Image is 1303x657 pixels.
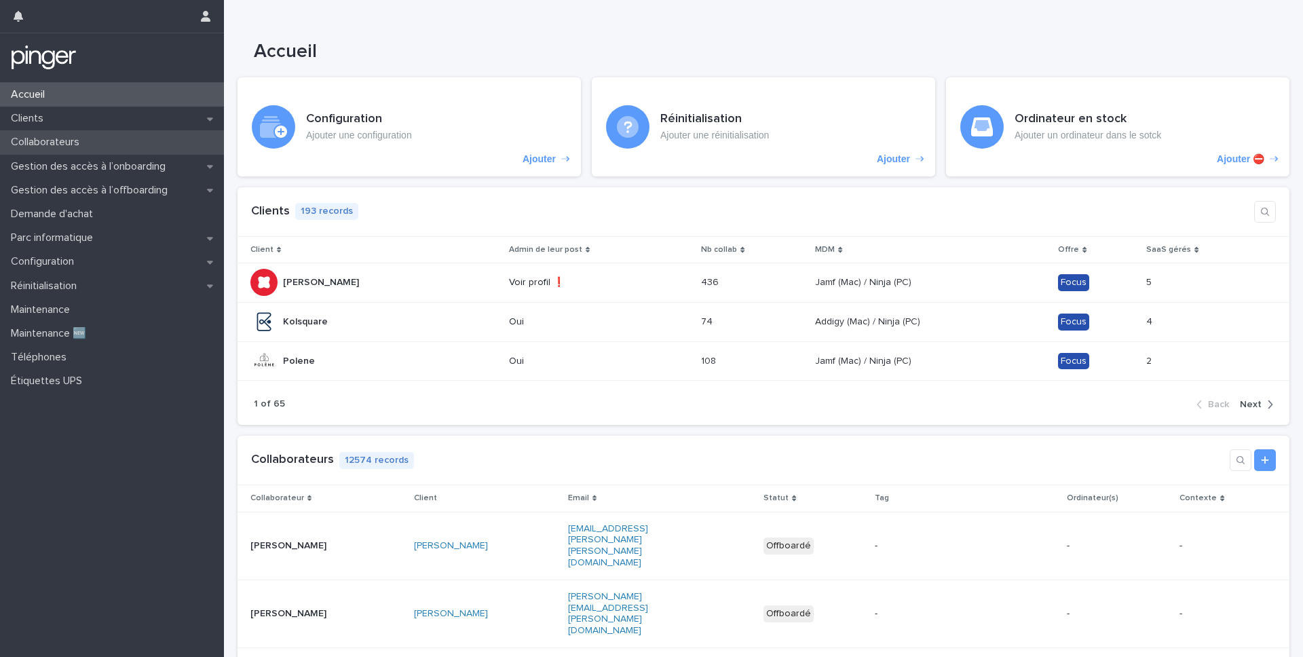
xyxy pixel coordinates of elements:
p: 2 [1146,353,1154,367]
p: Client [414,491,437,506]
p: Oui [509,356,622,367]
p: Demande d'achat [5,208,104,221]
p: 74 [701,314,715,328]
p: Tag [875,491,889,506]
p: Maintenance [5,303,81,316]
p: Contexte [1179,491,1217,506]
p: Ajouter une configuration [306,130,412,141]
p: 4 [1146,314,1155,328]
div: Focus [1058,353,1089,370]
p: 1 of 65 [254,398,285,410]
p: Email [568,491,589,506]
p: Ordinateur(s) [1067,491,1118,506]
tr: [PERSON_NAME][PERSON_NAME] [PERSON_NAME] [PERSON_NAME][EMAIL_ADDRESS][PERSON_NAME][DOMAIN_NAME]Of... [238,580,1289,647]
h3: Réinitialisation [660,112,769,127]
p: 193 records [295,203,358,220]
p: Accueil [5,88,56,101]
a: Clients [251,205,290,217]
p: Gestion des accès à l’offboarding [5,184,178,197]
p: Statut [763,491,789,506]
p: - [875,540,972,552]
p: Ajouter [877,153,910,165]
span: Back [1208,400,1229,409]
p: Oui [509,316,622,328]
p: Ajouter une réinitialisation [660,130,769,141]
a: [EMAIL_ADDRESS][PERSON_NAME][PERSON_NAME][DOMAIN_NAME] [568,524,648,567]
a: [PERSON_NAME] [414,608,488,620]
span: Next [1240,400,1262,409]
p: Configuration [5,255,85,268]
p: Polene [283,353,318,367]
p: Voir profil ❗ [509,277,622,288]
p: SaaS gérés [1146,242,1191,257]
p: Étiquettes UPS [5,375,93,388]
p: Kolsquare [283,314,331,328]
a: Ajouter ⛔️ [946,77,1289,176]
div: Offboardé [763,538,814,555]
p: Gestion des accès à l’onboarding [5,160,176,173]
p: Offre [1058,242,1079,257]
p: Admin de leur post [509,242,582,257]
p: 5 [1146,274,1154,288]
p: - [1179,540,1276,552]
p: Parc informatique [5,231,104,244]
p: Téléphones [5,351,77,364]
p: - [1179,608,1276,620]
p: Ajouter un ordinateur dans le sotck [1015,130,1161,141]
p: 108 [701,353,719,367]
a: [PERSON_NAME][EMAIL_ADDRESS][PERSON_NAME][DOMAIN_NAME] [568,592,648,635]
p: Collaborateur [250,491,304,506]
p: - [1067,608,1164,620]
p: [PERSON_NAME] [283,274,362,288]
p: - [1067,540,1164,552]
p: Réinitialisation [5,280,88,293]
a: Add new record [1254,449,1276,471]
tr: [PERSON_NAME][PERSON_NAME] [PERSON_NAME] [EMAIL_ADDRESS][PERSON_NAME][PERSON_NAME][DOMAIN_NAME]Of... [238,512,1289,580]
button: Back [1196,398,1234,411]
img: mTgBEunGTSyRkCgitkcU [11,44,77,71]
tr: PolenePolene Oui108108 Jamf (Mac) / Ninja (PC)Jamf (Mac) / Ninja (PC) Focus22 [238,341,1289,381]
p: Client [250,242,273,257]
h3: Ordinateur en stock [1015,112,1161,127]
p: [PERSON_NAME] [250,605,329,620]
p: [PERSON_NAME] [250,538,329,552]
div: Focus [1058,274,1089,291]
button: Next [1234,398,1273,411]
p: Addigy (Mac) / Ninja (PC) [815,314,923,328]
div: Offboardé [763,605,814,622]
p: Jamf (Mac) / Ninja (PC) [815,274,914,288]
h3: Configuration [306,112,412,127]
p: - [875,608,972,620]
a: Ajouter [592,77,935,176]
p: Jamf (Mac) / Ninja (PC) [815,353,914,367]
tr: KolsquareKolsquare Oui7474 Addigy (Mac) / Ninja (PC)Addigy (Mac) / Ninja (PC) Focus44 [238,302,1289,341]
p: MDM [815,242,835,257]
p: Ajouter [523,153,556,165]
p: Nb collab [701,242,737,257]
p: 436 [701,274,721,288]
p: Maintenance 🆕 [5,327,97,340]
tr: [PERSON_NAME][PERSON_NAME] Voir profil ❗436436 Jamf (Mac) / Ninja (PC)Jamf (Mac) / Ninja (PC) Foc... [238,263,1289,302]
a: Collaborateurs [251,453,334,466]
p: 12574 records [339,452,414,469]
p: Ajouter ⛔️ [1217,153,1264,165]
h1: Accueil [254,41,915,64]
p: Collaborateurs [5,136,90,149]
div: Focus [1058,314,1089,331]
a: [PERSON_NAME] [414,540,488,552]
a: Ajouter [238,77,581,176]
p: Clients [5,112,54,125]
